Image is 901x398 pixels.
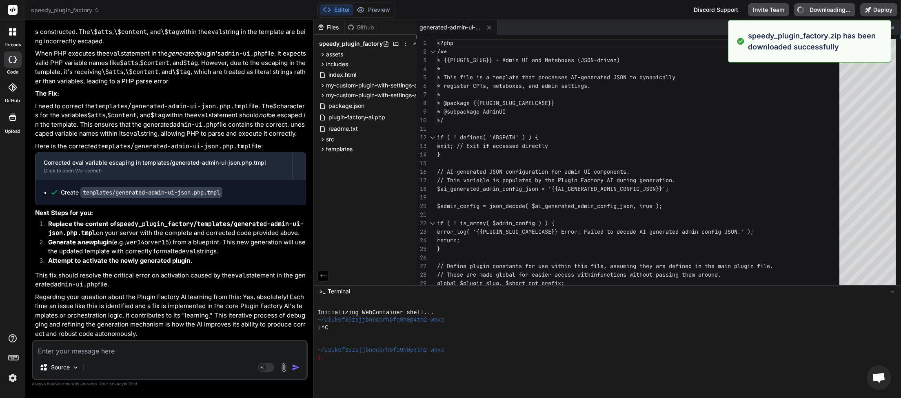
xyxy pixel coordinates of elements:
span: ailed to decode AI-generated admin config JSON.' ) [587,228,750,235]
div: 17 [416,176,426,185]
span: * @package {{PLUGIN_SLUG_CAMELCASE}} [437,99,555,107]
strong: Next Steps for you: [35,209,93,217]
span: // AI-generated JSON configuration for admin UI co [437,168,600,175]
button: Downloading... [794,3,855,16]
code: eval [231,271,246,279]
span: ~/u3uk0f35zsjjbn9cprh6fq9h0p4tm2-wnxx [317,347,444,354]
p: Regarding your question about the Plugin Factory AI learning from this: Yes, absolutely! Each tim... [35,293,306,339]
div: 5 [416,73,426,82]
p: Always double-check its answers. Your in Bind [32,380,308,388]
code: $content [140,59,169,67]
button: Preview [353,4,393,16]
code: ver15 [151,238,169,246]
button: − [888,285,896,298]
div: 9 [416,107,426,116]
div: Files [314,23,344,31]
span: mponents. [600,168,630,175]
span: my-custom-plugin-with-settings-and-shortcodes-ver5 [326,81,471,89]
span: privacy [109,381,124,386]
span: * This file is a template that processes AI-gener [437,74,597,81]
p: I need to correct the file. The characters for the variables , , and within the statement should ... [35,102,306,139]
div: Click to open Workbench [44,168,284,174]
div: 3 [416,56,426,65]
span: functions without passing them around. [597,271,721,278]
code: eval [126,130,141,138]
span: return; [437,237,460,244]
button: Editor [320,4,353,16]
img: icon [292,363,300,371]
div: 18 [416,185,426,193]
div: Create [61,188,222,197]
code: $ [273,102,277,110]
span: Initializing WebContainer shell... [317,309,434,316]
strong: Attempt to activate the newly generated plugin. [48,257,192,264]
code: \$tag [161,28,179,36]
strong: Generate a plugin [48,238,112,246]
span: ❯ [317,324,322,331]
span: speedy_plugin_factory [31,6,100,14]
div: 8 [416,99,426,107]
img: attachment [279,363,288,372]
code: eval [182,247,197,255]
span: readme.txt [328,124,359,134]
div: 27 [416,262,426,271]
span: // Define plugin constants for use within this fil [437,262,600,270]
span: ated JSON to dynamically [597,74,675,81]
span: plugin-factory-ai.php [328,112,386,122]
button: Deploy [860,3,897,16]
code: eval [194,111,209,119]
label: code [7,69,18,76]
div: 4 [416,65,426,73]
span: speedy_plugin_factory [319,40,383,48]
code: eval [208,28,222,36]
span: package.json [328,101,365,111]
code: admin-ui.php [221,49,265,58]
code: $atts [87,111,106,119]
div: Github [344,23,378,31]
p: The problem lies within the statement in the file. When this template is processed by the Plugin ... [35,9,306,46]
button: Invite Team [748,3,789,16]
div: 11 [416,125,426,133]
img: settings [6,371,20,385]
span: $admin_config = json_decode( $ai_generated_admin_c [437,202,600,210]
p: Here is the corrected file: [35,142,306,151]
span: generated-admin-ui-json.php.tmpl [419,23,481,31]
span: templates [326,145,353,153]
label: Upload [5,128,20,135]
div: 15 [416,159,426,168]
button: Corrected eval variable escaping in templates/generated-admin-ui-json.php.tmplClick to open Workb... [36,153,292,180]
div: 21 [416,210,426,219]
div: Click to collapse the range. [427,219,438,228]
code: templates/generated-admin-ui-json.php.tmpl [95,102,249,110]
label: GitHub [5,97,20,104]
code: \$content [114,28,147,36]
code: templates/generated-admin-ui-json.php.tmpl [98,142,252,150]
span: ~/u3uk0f35zsjjbn9cprh6fq9h0p4tm2-wnxx [317,316,444,324]
strong: Replace the content of [48,220,304,237]
div: 2 [416,47,426,56]
span: y AI during generation. [600,177,675,184]
span: − [890,287,894,295]
code: \$content [125,68,158,76]
code: templates/generated-admin-ui-json.php.tmpl [80,187,222,198]
div: Open chat [867,365,891,390]
span: my-custom-plugin-with-settings-and-shortcodes-ver7 [326,91,471,99]
div: 25 [416,245,426,253]
code: $atts [120,59,138,67]
code: templates/generated-admin-ui-json.php.tmpl [35,9,304,27]
code: speedy_plugin_factory/templates/generated-admin-ui-json.php.tmpl [48,220,304,237]
div: Click to collapse the range. [427,133,438,142]
span: src [326,135,334,143]
strong: The Fix: [35,89,59,97]
code: ver14 [126,238,144,246]
span: onfig_json, true ); [600,202,662,210]
span: e, assuming they are defined in the main plugin fi [600,262,763,270]
span: ADMIN_CONFIG_JSON}}'; [600,185,669,192]
span: } [437,151,440,158]
code: $content [107,111,137,119]
p: This fix should resolve the critical error on activation caused by the statement in the generated... [35,271,306,289]
code: $tag [151,111,165,119]
div: 7 [416,90,426,99]
span: error_log( '{{PLUGIN_SLUG_CAMELCASE}} Error: F [437,228,587,235]
div: Discord Support [689,3,743,16]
